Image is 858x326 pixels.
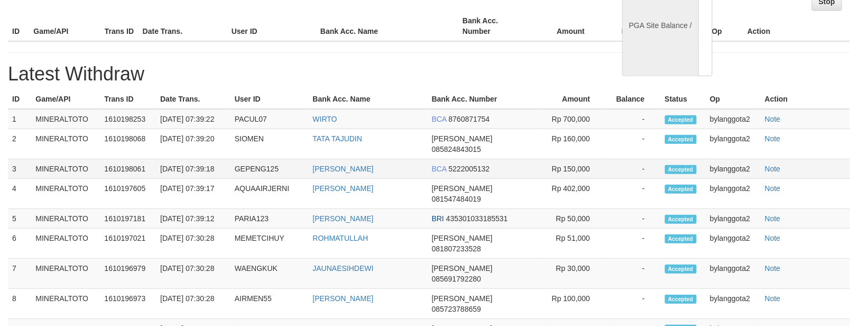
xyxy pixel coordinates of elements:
[765,234,781,242] a: Note
[8,109,31,129] td: 1
[665,265,697,274] span: Accepted
[542,209,606,229] td: Rp 50,000
[606,129,660,159] td: -
[606,179,660,209] td: -
[432,245,481,253] span: 081807233528
[706,289,761,319] td: bylanggota2
[432,294,493,303] span: [PERSON_NAME]
[765,134,781,143] a: Note
[432,264,493,273] span: [PERSON_NAME]
[601,11,666,41] th: Balance
[230,129,309,159] td: SIOMEN
[432,184,493,193] span: [PERSON_NAME]
[139,11,227,41] th: Date Trans.
[765,115,781,123] a: Note
[8,129,31,159] td: 2
[432,165,447,173] span: BCA
[765,184,781,193] a: Note
[432,145,481,153] span: 085824843015
[665,215,697,224] span: Accepted
[606,289,660,319] td: -
[542,89,606,109] th: Amount
[432,305,481,313] span: 085723788659
[313,184,374,193] a: [PERSON_NAME]
[761,89,850,109] th: Action
[31,259,100,289] td: MINERALTOTO
[8,89,31,109] th: ID
[542,229,606,259] td: Rp 51,000
[606,259,660,289] td: -
[446,214,508,223] span: 435301033185531
[432,275,481,283] span: 085691792280
[432,115,447,123] span: BCA
[458,11,530,41] th: Bank Acc. Number
[665,185,697,194] span: Accepted
[606,209,660,229] td: -
[313,134,363,143] a: TATA TAJUDIN
[227,11,316,41] th: User ID
[765,264,781,273] a: Note
[156,109,230,129] td: [DATE] 07:39:22
[8,209,31,229] td: 5
[8,289,31,319] td: 8
[100,11,139,41] th: Trans ID
[706,159,761,179] td: bylanggota2
[606,229,660,259] td: -
[100,89,156,109] th: Trans ID
[432,214,444,223] span: BRI
[31,109,100,129] td: MINERALTOTO
[230,159,309,179] td: GEPENG125
[31,289,100,319] td: MINERALTOTO
[309,89,428,109] th: Bank Acc. Name
[665,135,697,144] span: Accepted
[542,109,606,129] td: Rp 700,000
[230,109,309,129] td: PACUL07
[708,11,743,41] th: Op
[706,109,761,129] td: bylanggota2
[156,259,230,289] td: [DATE] 07:30:28
[156,229,230,259] td: [DATE] 07:30:28
[316,11,458,41] th: Bank Acc. Name
[230,229,309,259] td: MEMETCIHUY
[606,159,660,179] td: -
[313,264,374,273] a: JAUNAESIHDEWI
[542,129,606,159] td: Rp 160,000
[31,159,100,179] td: MINERALTOTO
[8,259,31,289] td: 7
[313,294,374,303] a: [PERSON_NAME]
[706,129,761,159] td: bylanggota2
[8,179,31,209] td: 4
[230,289,309,319] td: AIRMEN55
[432,195,481,203] span: 081547484019
[156,159,230,179] td: [DATE] 07:39:18
[665,295,697,304] span: Accepted
[706,259,761,289] td: bylanggota2
[8,11,29,41] th: ID
[100,209,156,229] td: 1610197181
[230,209,309,229] td: PARIA123
[542,159,606,179] td: Rp 150,000
[665,165,697,174] span: Accepted
[606,109,660,129] td: -
[31,209,100,229] td: MINERALTOTO
[542,179,606,209] td: Rp 402,000
[706,89,761,109] th: Op
[230,259,309,289] td: WAENGKUK
[765,165,781,173] a: Note
[313,165,374,173] a: [PERSON_NAME]
[100,129,156,159] td: 1610198068
[661,89,706,109] th: Status
[432,234,493,242] span: [PERSON_NAME]
[743,11,850,41] th: Action
[31,229,100,259] td: MINERALTOTO
[313,115,337,123] a: WIRTO
[432,134,493,143] span: [PERSON_NAME]
[449,115,490,123] span: 8760871754
[313,234,368,242] a: ROHMATULLAH
[230,89,309,109] th: User ID
[100,289,156,319] td: 1610196973
[230,179,309,209] td: AQUAAIRJERNI
[665,234,697,243] span: Accepted
[100,109,156,129] td: 1610198253
[31,129,100,159] td: MINERALTOTO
